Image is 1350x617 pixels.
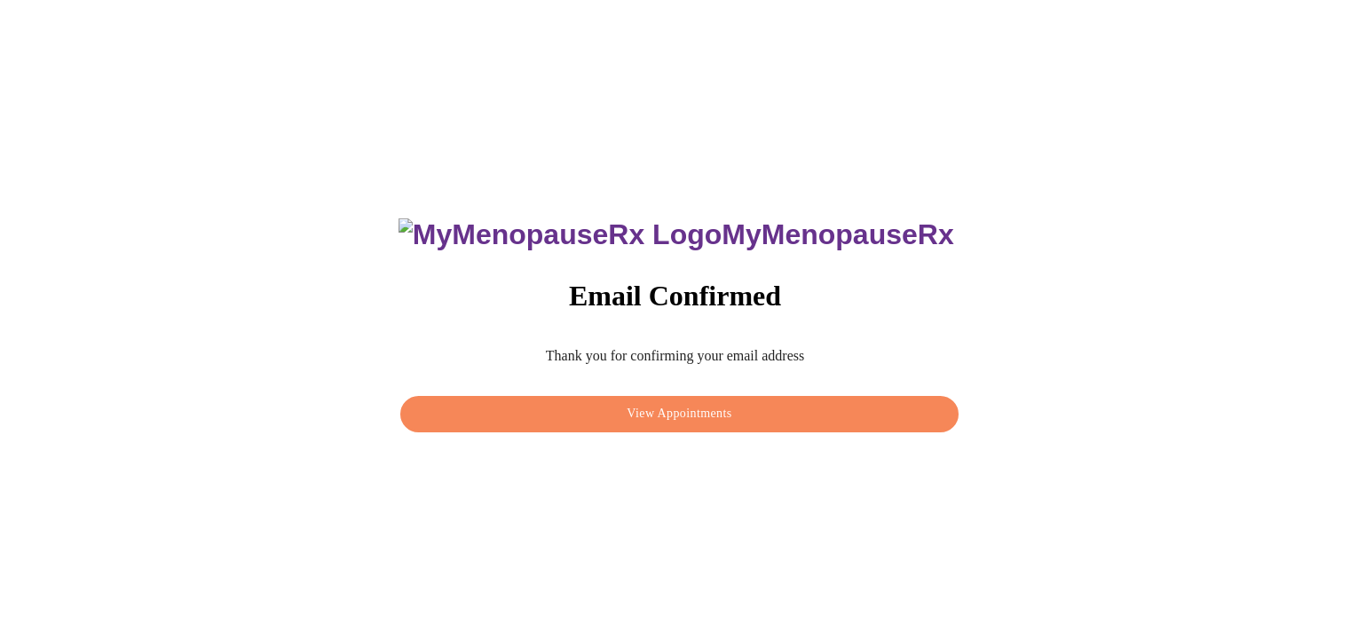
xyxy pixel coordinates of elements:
img: MyMenopauseRx Logo [399,218,722,251]
h3: MyMenopauseRx [399,218,954,251]
span: View Appointments [421,403,937,425]
button: View Appointments [400,396,958,432]
h3: Email Confirmed [396,280,953,312]
p: Thank you for confirming your email address [396,348,953,364]
a: View Appointments [396,400,962,415]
